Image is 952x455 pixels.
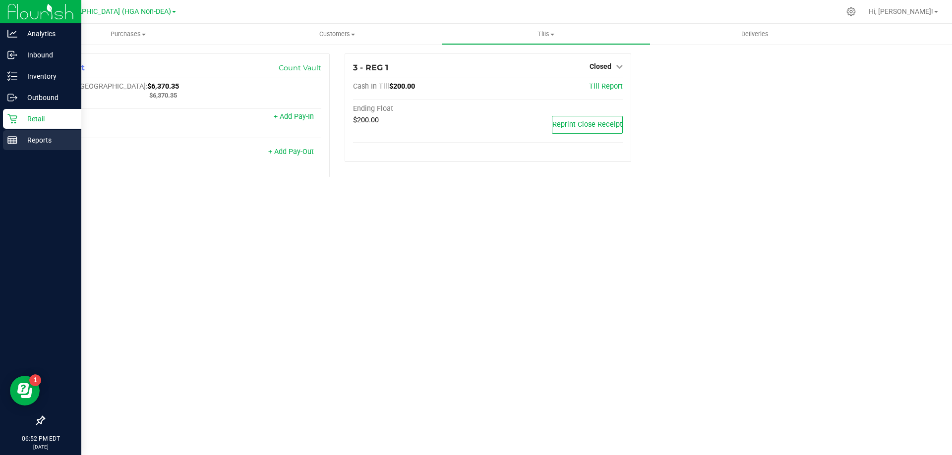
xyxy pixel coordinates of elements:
[7,93,17,102] inline-svg: Outbound
[7,114,17,124] inline-svg: Retail
[353,82,389,91] span: Cash In Till
[29,7,171,16] span: PNW.7-[GEOGRAPHIC_DATA] (HGA Non-DEA)
[17,49,77,61] p: Inbound
[590,62,611,70] span: Closed
[589,82,623,91] a: Till Report
[233,24,441,45] a: Customers
[268,148,314,156] a: + Add Pay-Out
[274,112,314,121] a: + Add Pay-In
[7,135,17,145] inline-svg: Reports
[233,30,441,39] span: Customers
[4,443,77,451] p: [DATE]
[728,30,782,39] span: Deliveries
[4,434,77,443] p: 06:52 PM EDT
[353,116,379,124] span: $200.00
[52,82,147,91] span: Cash In [GEOGRAPHIC_DATA]:
[869,7,933,15] span: Hi, [PERSON_NAME]!
[7,29,17,39] inline-svg: Analytics
[651,24,859,45] a: Deliveries
[52,149,187,157] div: Pay-Outs
[279,63,321,72] a: Count Vault
[24,30,233,39] span: Purchases
[845,7,857,16] div: Manage settings
[17,92,77,103] p: Outbound
[7,50,17,60] inline-svg: Inbound
[149,92,177,99] span: $6,370.35
[17,70,77,82] p: Inventory
[17,134,77,146] p: Reports
[389,82,415,91] span: $200.00
[552,120,622,129] span: Reprint Close Receipt
[147,82,179,91] span: $6,370.35
[24,24,233,45] a: Purchases
[353,63,388,72] span: 3 - REG 1
[17,113,77,125] p: Retail
[442,30,650,39] span: Tills
[29,374,41,386] iframe: Resource center unread badge
[52,113,187,122] div: Pay-Ins
[7,71,17,81] inline-svg: Inventory
[10,376,40,405] iframe: Resource center
[17,28,77,40] p: Analytics
[552,116,623,134] button: Reprint Close Receipt
[353,104,488,113] div: Ending Float
[441,24,650,45] a: Tills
